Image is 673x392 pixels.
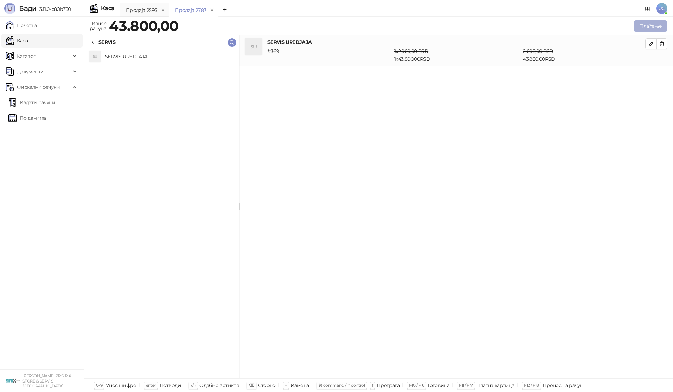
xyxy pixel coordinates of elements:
[642,3,653,14] a: Документација
[459,383,473,388] span: F11 / F17
[89,51,101,62] div: SU
[8,95,55,109] a: Издати рачуни
[175,6,206,14] div: Продаја 2787
[266,47,393,63] div: # 369
[409,383,424,388] span: F10 / F16
[190,383,196,388] span: ↑/↓
[208,7,217,13] button: remove
[98,38,115,46] div: SERVIS
[19,4,36,13] span: Бади
[22,373,71,388] small: [PERSON_NAME] PR SIRIX STORE & SERVIS [GEOGRAPHIC_DATA]
[199,381,239,390] div: Одабир артикла
[17,49,36,63] span: Каталог
[394,48,428,54] span: 1 x 2.000,00 RSD
[476,381,515,390] div: Платна картица
[105,51,233,62] h4: SERVIS UREDJAJA
[126,6,157,14] div: Продаја 2595
[96,383,102,388] span: 0-9
[159,381,181,390] div: Потврди
[428,381,449,390] div: Готовина
[634,20,667,32] button: Плаћање
[524,383,539,388] span: F12 / F18
[543,381,583,390] div: Пренос на рачун
[267,38,645,46] h4: SERVIS UREDJAJA
[88,19,108,33] div: Износ рачуна
[285,383,287,388] span: +
[218,3,232,17] button: Add tab
[158,7,168,13] button: remove
[245,38,262,55] div: SU
[372,383,373,388] span: f
[291,381,309,390] div: Измена
[36,6,71,12] span: 3.11.0-b80b730
[17,80,60,94] span: Фискални рачуни
[6,18,37,32] a: Почетна
[84,49,239,378] div: grid
[249,383,254,388] span: ⌫
[17,65,43,79] span: Документи
[656,3,667,14] span: UĆ
[146,383,156,388] span: enter
[523,48,553,54] span: 2.000,00 RSD
[376,381,400,390] div: Претрага
[109,17,178,34] strong: 43.800,00
[6,374,20,388] img: 64x64-companyLogo-cb9a1907-c9b0-4601-bb5e-5084e694c383.png
[522,47,647,63] div: 43.800,00 RSD
[4,3,15,14] img: Logo
[258,381,276,390] div: Сторно
[318,383,365,388] span: ⌘ command / ⌃ control
[8,111,46,125] a: По данима
[6,34,28,48] a: Каса
[393,47,522,63] div: 1 x 43.800,00 RSD
[106,381,136,390] div: Унос шифре
[101,6,114,11] div: Каса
